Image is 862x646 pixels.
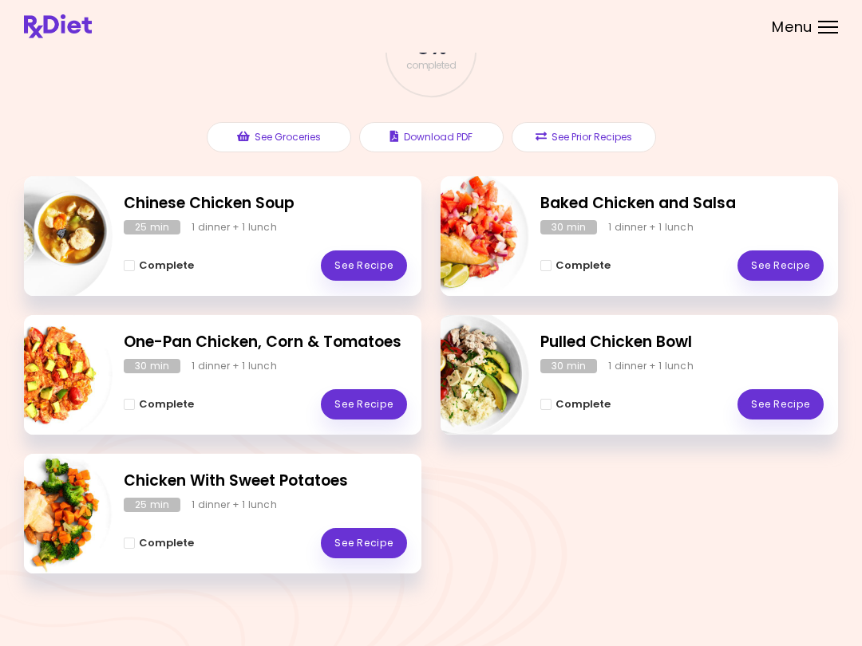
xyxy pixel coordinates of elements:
button: Complete - Pulled Chicken Bowl [540,395,611,414]
button: Complete - One-Pan Chicken, Corn & Tomatoes [124,395,194,414]
button: Complete - Chicken With Sweet Potatoes [124,534,194,553]
h2: Chinese Chicken Soup [124,192,407,215]
button: Complete - Baked Chicken and Salsa [540,256,611,275]
h2: Pulled Chicken Bowl [540,331,824,354]
h2: One-Pan Chicken, Corn & Tomatoes [124,331,407,354]
div: 1 dinner + 1 lunch [608,359,694,373]
img: Info - Baked Chicken and Salsa [397,170,529,302]
button: See Groceries [207,122,351,152]
div: 30 min [540,220,597,234]
a: See Recipe - Pulled Chicken Bowl [737,389,824,420]
div: 30 min [540,359,597,373]
a: See Recipe - One-Pan Chicken, Corn & Tomatoes [321,389,407,420]
img: Info - Pulled Chicken Bowl [397,309,529,441]
h2: Baked Chicken and Salsa [540,192,824,215]
h2: Chicken With Sweet Potatoes [124,470,407,493]
div: 25 min [124,498,180,512]
div: 1 dinner + 1 lunch [192,498,277,512]
span: Menu [772,20,813,34]
div: 1 dinner + 1 lunch [192,220,277,234]
div: 25 min [124,220,180,234]
a: See Recipe - Chinese Chicken Soup [321,250,407,281]
div: 30 min [124,359,180,373]
div: 1 dinner + 1 lunch [192,359,277,373]
span: Complete [139,537,194,549]
a: See Recipe - Chicken With Sweet Potatoes [321,528,407,558]
span: Complete [556,398,611,411]
button: Complete - Chinese Chicken Soup [124,256,194,275]
span: Complete [139,398,194,411]
span: Complete [556,259,611,272]
a: See Recipe - Baked Chicken and Salsa [737,250,824,281]
img: RxDiet [24,14,92,38]
span: Complete [139,259,194,272]
button: Download PDF [359,122,504,152]
button: See Prior Recipes [512,122,656,152]
div: 1 dinner + 1 lunch [608,220,694,234]
span: completed [406,61,457,70]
